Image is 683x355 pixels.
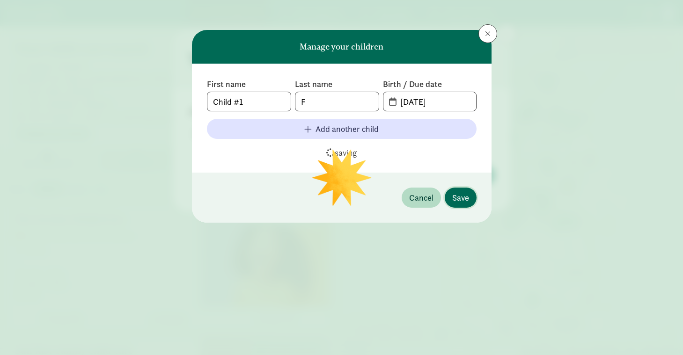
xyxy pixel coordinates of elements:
label: First name [207,79,291,90]
div: saving [326,146,357,158]
span: Save [452,191,469,204]
button: Add another child [207,119,477,139]
button: Cancel [402,188,441,208]
button: Save [445,188,477,208]
input: MM-DD-YYYY [395,92,476,111]
span: Cancel [409,191,433,204]
h6: Manage your children [300,42,383,51]
label: Last name [295,79,379,90]
label: Birth / Due date [383,79,476,90]
span: Add another child [316,123,379,135]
